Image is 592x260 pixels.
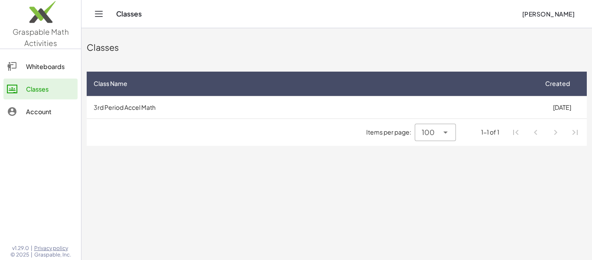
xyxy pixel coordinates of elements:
span: Graspable, Inc. [34,251,71,258]
td: [DATE] [537,96,587,118]
span: [PERSON_NAME] [522,10,575,18]
span: 100 [422,127,435,138]
span: | [31,251,33,258]
span: | [31,245,33,252]
button: [PERSON_NAME] [515,6,582,22]
button: Toggle navigation [92,7,106,21]
a: Classes [3,79,78,99]
a: Privacy policy [34,245,71,252]
div: Account [26,106,74,117]
nav: Pagination Navigation [506,122,585,142]
div: 1-1 of 1 [481,128,499,137]
span: Graspable Math Activities [13,27,69,48]
span: Items per page: [366,128,415,137]
span: Created [545,79,570,88]
span: © 2025 [10,251,29,258]
div: Whiteboards [26,61,74,72]
div: Classes [87,41,587,53]
span: Class Name [94,79,127,88]
td: 3rd Period Accel Math [87,96,537,118]
a: Account [3,101,78,122]
div: Classes [26,84,74,94]
span: v1.29.0 [12,245,29,252]
a: Whiteboards [3,56,78,77]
